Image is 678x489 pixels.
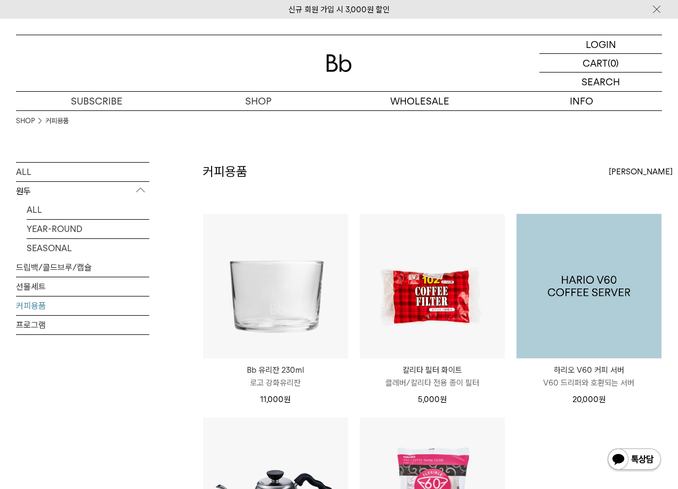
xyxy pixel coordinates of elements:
h2: 커피용품 [203,163,247,181]
a: YEAR-ROUND [27,220,149,238]
img: 1000000066_add2_046.jpg [516,214,661,359]
a: ALL [27,201,149,219]
span: 5,000 [418,395,447,404]
p: SEARCH [582,73,620,91]
p: 하리오 V60 커피 서버 [516,364,661,376]
a: CART (0) [539,54,662,73]
span: 원 [599,395,606,404]
span: [PERSON_NAME] [609,165,673,178]
a: 드립백/콜드브루/캡슐 [16,258,149,277]
p: LOGIN [586,35,616,53]
a: 신규 회원 가입 시 3,000원 할인 [288,5,390,14]
a: 프로그램 [16,316,149,334]
span: 20,000 [572,395,606,404]
a: SHOP [16,116,35,126]
p: INFO [501,92,662,110]
a: 칼리타 필터 화이트 클레버/칼리타 전용 종이 필터 [360,364,505,389]
img: 로고 [326,54,352,72]
img: Bb 유리잔 230ml [203,214,348,359]
span: 11,000 [260,395,290,404]
a: SUBSCRIBE [16,92,177,110]
p: CART [583,54,608,72]
span: 원 [284,395,290,404]
img: 칼리타 필터 화이트 [360,214,505,359]
p: 클레버/칼리타 전용 종이 필터 [360,376,505,389]
span: 원 [440,395,447,404]
a: 선물세트 [16,277,149,296]
a: 커피용품 [45,116,69,126]
p: 로고 강화유리잔 [203,376,348,389]
a: 하리오 V60 커피 서버 V60 드리퍼와 호환되는 서버 [516,364,661,389]
p: 원두 [16,182,149,201]
a: SHOP [177,92,339,110]
a: ALL [16,163,149,181]
p: Bb 유리잔 230ml [203,364,348,376]
p: V60 드리퍼와 호환되는 서버 [516,376,661,389]
a: 커피용품 [16,296,149,315]
p: WHOLESALE [339,92,501,110]
p: (0) [608,54,619,72]
a: Bb 유리잔 230ml 로고 강화유리잔 [203,364,348,389]
img: 카카오톡 채널 1:1 채팅 버튼 [607,447,662,473]
a: 하리오 V60 커피 서버 [516,214,661,359]
a: SEASONAL [27,239,149,258]
a: LOGIN [539,35,662,54]
p: 칼리타 필터 화이트 [360,364,505,376]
